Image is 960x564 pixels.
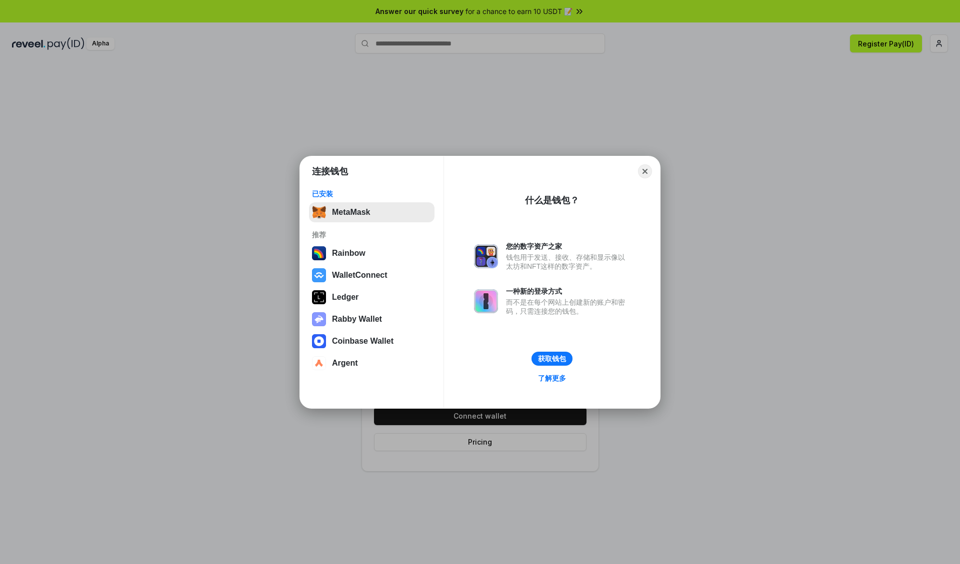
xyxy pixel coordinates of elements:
[474,289,498,313] img: svg+xml,%3Csvg%20xmlns%3D%22http%3A%2F%2Fwww.w3.org%2F2000%2Fsvg%22%20fill%3D%22none%22%20viewBox...
[309,331,434,351] button: Coinbase Wallet
[332,249,365,258] div: Rainbow
[538,374,566,383] div: 了解更多
[309,243,434,263] button: Rainbow
[309,287,434,307] button: Ledger
[312,165,348,177] h1: 连接钱包
[506,242,630,251] div: 您的数字资产之家
[506,253,630,271] div: 钱包用于发送、接收、存储和显示像以太坊和NFT这样的数字资产。
[332,208,370,217] div: MetaMask
[309,202,434,222] button: MetaMask
[332,359,358,368] div: Argent
[312,246,326,260] img: svg+xml,%3Csvg%20width%3D%22120%22%20height%3D%22120%22%20viewBox%3D%220%200%20120%20120%22%20fil...
[312,290,326,304] img: svg+xml,%3Csvg%20xmlns%3D%22http%3A%2F%2Fwww.w3.org%2F2000%2Fsvg%22%20width%3D%2228%22%20height%3...
[531,352,572,366] button: 获取钱包
[332,337,393,346] div: Coinbase Wallet
[312,189,431,198] div: 已安装
[309,353,434,373] button: Argent
[312,356,326,370] img: svg+xml,%3Csvg%20width%3D%2228%22%20height%3D%2228%22%20viewBox%3D%220%200%2028%2028%22%20fill%3D...
[309,309,434,329] button: Rabby Wallet
[506,287,630,296] div: 一种新的登录方式
[312,205,326,219] img: svg+xml,%3Csvg%20fill%3D%22none%22%20height%3D%2233%22%20viewBox%3D%220%200%2035%2033%22%20width%...
[638,164,652,178] button: Close
[312,230,431,239] div: 推荐
[309,265,434,285] button: WalletConnect
[525,194,579,206] div: 什么是钱包？
[506,298,630,316] div: 而不是在每个网站上创建新的账户和密码，只需连接您的钱包。
[332,271,387,280] div: WalletConnect
[312,268,326,282] img: svg+xml,%3Csvg%20width%3D%2228%22%20height%3D%2228%22%20viewBox%3D%220%200%2028%2028%22%20fill%3D...
[312,334,326,348] img: svg+xml,%3Csvg%20width%3D%2228%22%20height%3D%2228%22%20viewBox%3D%220%200%2028%2028%22%20fill%3D...
[312,312,326,326] img: svg+xml,%3Csvg%20xmlns%3D%22http%3A%2F%2Fwww.w3.org%2F2000%2Fsvg%22%20fill%3D%22none%22%20viewBox...
[532,372,572,385] a: 了解更多
[474,244,498,268] img: svg+xml,%3Csvg%20xmlns%3D%22http%3A%2F%2Fwww.w3.org%2F2000%2Fsvg%22%20fill%3D%22none%22%20viewBox...
[538,354,566,363] div: 获取钱包
[332,315,382,324] div: Rabby Wallet
[332,293,358,302] div: Ledger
